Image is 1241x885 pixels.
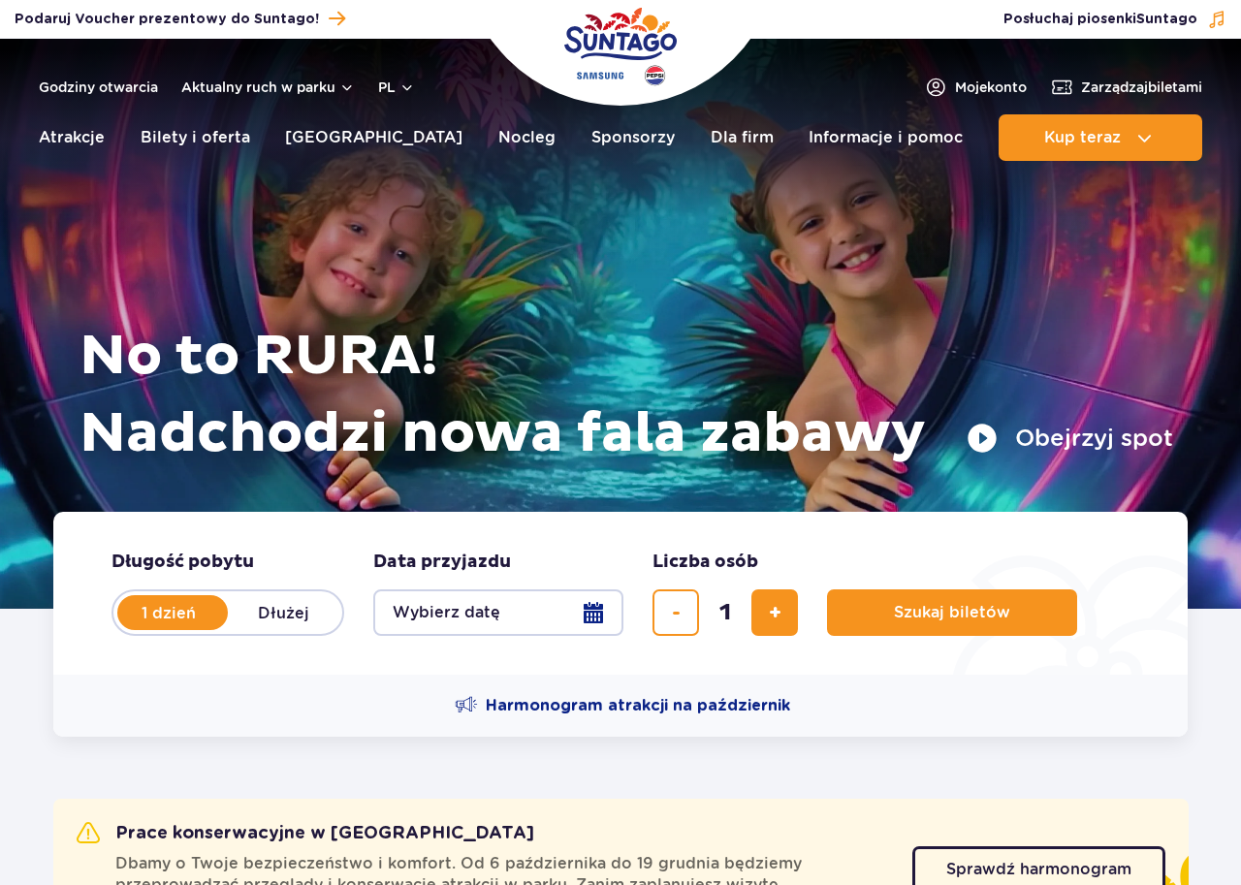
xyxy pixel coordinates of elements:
a: Nocleg [498,114,556,161]
span: Długość pobytu [111,551,254,574]
label: Dłużej [228,592,338,633]
a: Harmonogram atrakcji na październik [455,694,790,717]
span: Sprawdź harmonogram [946,862,1131,877]
a: Podaruj Voucher prezentowy do Suntago! [15,6,345,32]
button: dodaj bilet [751,589,798,636]
a: Atrakcje [39,114,105,161]
button: usuń bilet [652,589,699,636]
h2: Prace konserwacyjne w [GEOGRAPHIC_DATA] [77,822,534,845]
button: Aktualny ruch w parku [181,79,355,95]
span: Data przyjazdu [373,551,511,574]
button: Kup teraz [999,114,1202,161]
span: Kup teraz [1044,129,1121,146]
span: Zarządzaj biletami [1081,78,1202,97]
a: Godziny otwarcia [39,78,158,97]
a: Sponsorzy [591,114,675,161]
a: Mojekonto [924,76,1027,99]
span: Posłuchaj piosenki [1003,10,1197,29]
form: Planowanie wizyty w Park of Poland [53,512,1188,675]
h1: No to RURA! Nadchodzi nowa fala zabawy [80,318,1173,473]
span: Moje konto [955,78,1027,97]
button: Posłuchaj piosenkiSuntago [1003,10,1226,29]
span: Szukaj biletów [894,604,1010,621]
a: Informacje i pomoc [809,114,963,161]
label: 1 dzień [113,592,224,633]
span: Suntago [1136,13,1197,26]
button: Szukaj biletów [827,589,1077,636]
span: Liczba osób [652,551,758,574]
input: liczba biletów [702,589,748,636]
span: Harmonogram atrakcji na październik [486,695,790,716]
a: Zarządzajbiletami [1050,76,1202,99]
a: Bilety i oferta [141,114,250,161]
button: Obejrzyj spot [967,423,1173,454]
button: Wybierz datę [373,589,623,636]
span: Podaruj Voucher prezentowy do Suntago! [15,10,319,29]
button: pl [378,78,415,97]
a: Dla firm [711,114,774,161]
a: [GEOGRAPHIC_DATA] [285,114,462,161]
